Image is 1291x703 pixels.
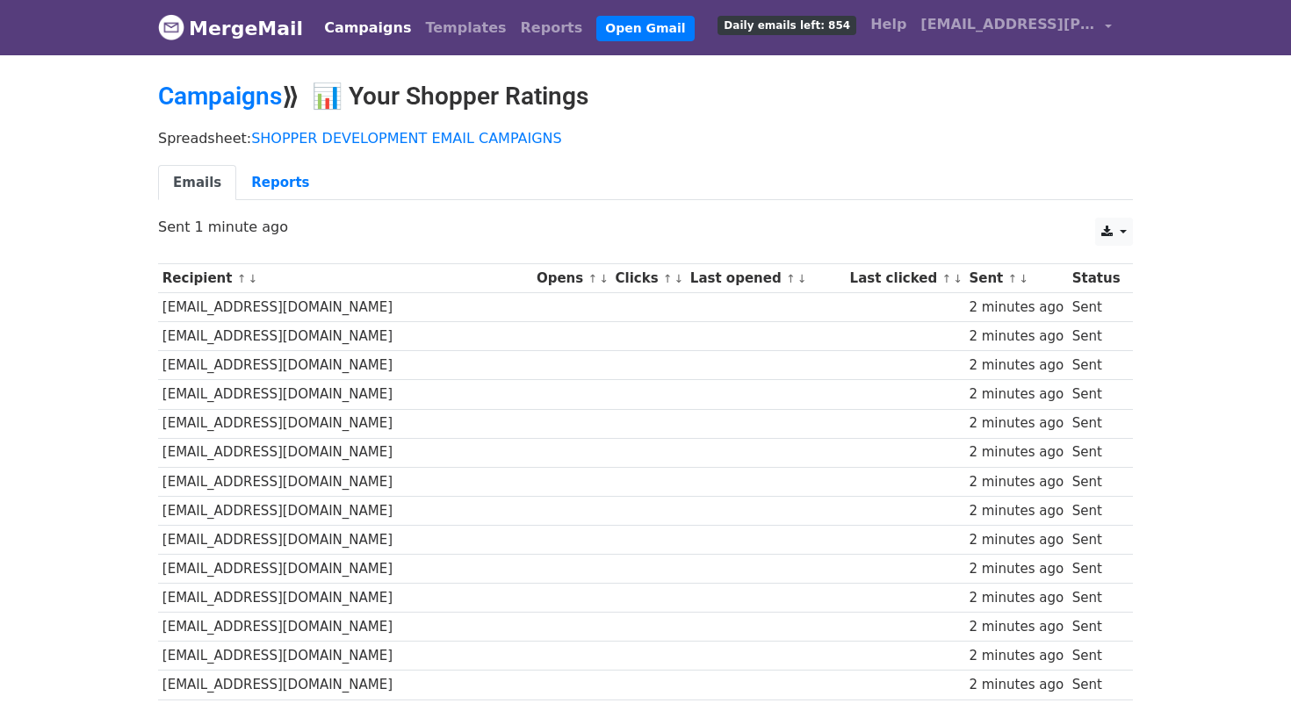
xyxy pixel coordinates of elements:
[158,671,532,699] td: [EMAIL_ADDRESS][DOMAIN_NAME]
[418,11,513,46] a: Templates
[158,351,532,380] td: [EMAIL_ADDRESS][DOMAIN_NAME]
[969,298,1064,318] div: 2 minutes ago
[1068,409,1124,438] td: Sent
[158,584,532,613] td: [EMAIL_ADDRESS][DOMAIN_NAME]
[674,272,684,285] a: ↓
[1068,642,1124,671] td: Sent
[710,7,863,42] a: Daily emails left: 854
[611,264,686,293] th: Clicks
[953,272,963,285] a: ↓
[596,16,694,41] a: Open Gmail
[158,555,532,584] td: [EMAIL_ADDRESS][DOMAIN_NAME]
[863,7,913,42] a: Help
[158,525,532,554] td: [EMAIL_ADDRESS][DOMAIN_NAME]
[158,218,1133,236] p: Sent 1 minute ago
[158,165,236,201] a: Emails
[969,646,1064,666] div: 2 minutes ago
[588,272,597,285] a: ↑
[158,82,282,111] a: Campaigns
[663,272,673,285] a: ↑
[920,14,1096,35] span: [EMAIL_ADDRESS][PERSON_NAME][DOMAIN_NAME]
[1068,584,1124,613] td: Sent
[158,467,532,496] td: [EMAIL_ADDRESS][DOMAIN_NAME]
[158,613,532,642] td: [EMAIL_ADDRESS][DOMAIN_NAME]
[941,272,951,285] a: ↑
[514,11,590,46] a: Reports
[969,530,1064,550] div: 2 minutes ago
[718,16,856,35] span: Daily emails left: 854
[1019,272,1028,285] a: ↓
[969,442,1064,463] div: 2 minutes ago
[969,413,1064,434] div: 2 minutes ago
[1008,272,1018,285] a: ↑
[1068,467,1124,496] td: Sent
[158,496,532,525] td: [EMAIL_ADDRESS][DOMAIN_NAME]
[158,642,532,671] td: [EMAIL_ADDRESS][DOMAIN_NAME]
[1068,525,1124,554] td: Sent
[969,472,1064,492] div: 2 minutes ago
[969,326,1064,347] div: 2 minutes ago
[1068,322,1124,351] td: Sent
[969,355,1064,376] div: 2 minutes ago
[158,293,532,322] td: [EMAIL_ADDRESS][DOMAIN_NAME]
[158,10,303,47] a: MergeMail
[158,409,532,438] td: [EMAIL_ADDRESS][DOMAIN_NAME]
[1068,438,1124,467] td: Sent
[251,130,562,147] a: SHOPPER DEVELOPMENT EMAIL CAMPAIGNS
[236,165,324,201] a: Reports
[969,501,1064,521] div: 2 minutes ago
[686,264,846,293] th: Last opened
[965,264,1068,293] th: Sent
[317,11,418,46] a: Campaigns
[969,675,1064,695] div: 2 minutes ago
[913,7,1119,48] a: [EMAIL_ADDRESS][PERSON_NAME][DOMAIN_NAME]
[158,438,532,467] td: [EMAIL_ADDRESS][DOMAIN_NAME]
[158,264,532,293] th: Recipient
[1068,671,1124,699] td: Sent
[158,14,184,40] img: MergeMail logo
[1068,555,1124,584] td: Sent
[1068,380,1124,409] td: Sent
[1068,351,1124,380] td: Sent
[158,380,532,409] td: [EMAIL_ADDRESS][DOMAIN_NAME]
[158,322,532,351] td: [EMAIL_ADDRESS][DOMAIN_NAME]
[1068,613,1124,642] td: Sent
[532,264,611,293] th: Opens
[969,617,1064,637] div: 2 minutes ago
[846,264,965,293] th: Last clicked
[969,559,1064,579] div: 2 minutes ago
[158,129,1133,147] p: Spreadsheet:
[237,272,247,285] a: ↑
[969,588,1064,608] div: 2 minutes ago
[786,272,796,285] a: ↑
[1068,293,1124,322] td: Sent
[797,272,807,285] a: ↓
[1068,496,1124,525] td: Sent
[1068,264,1124,293] th: Status
[158,82,1133,111] h2: ⟫ 📊 Your Shopper Ratings
[969,384,1064,405] div: 2 minutes ago
[248,272,257,285] a: ↓
[599,272,609,285] a: ↓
